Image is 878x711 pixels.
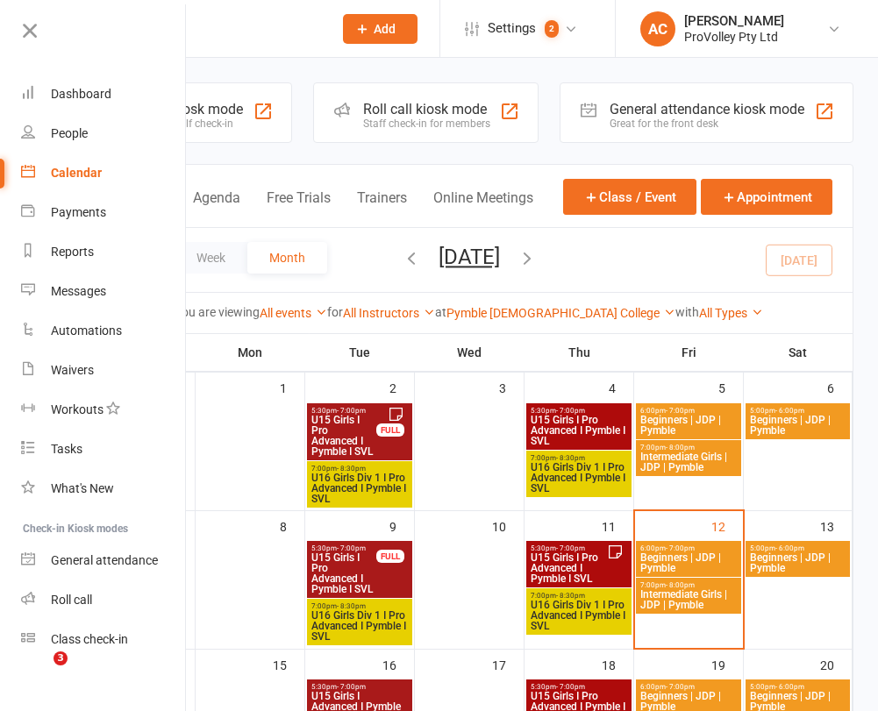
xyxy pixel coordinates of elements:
span: 5:00pm [749,407,846,415]
span: - 7:00pm [556,407,585,415]
div: Waivers [51,363,94,377]
span: - 7:00pm [666,407,695,415]
span: 7:00pm [311,602,409,610]
span: Beginners | JDP | Pymble [749,552,846,573]
div: 1 [280,373,304,402]
div: 11 [602,511,633,540]
span: - 7:00pm [337,544,366,552]
div: Messages [51,284,106,298]
div: 13 [820,511,852,540]
span: U16 Girls Div 1 I Pro Advanced I Pymble I SVL [311,610,409,642]
div: 12 [711,511,743,540]
a: Automations [21,311,187,351]
button: Appointment [701,179,832,215]
div: General attendance kiosk mode [610,101,804,117]
a: Dashboard [21,75,187,114]
div: People [51,126,88,140]
th: Thu [525,334,634,371]
span: - 8:00pm [666,444,695,451]
div: Dashboard [51,87,111,101]
span: 7:00pm [639,581,738,589]
span: 7:00pm [311,465,409,473]
span: Intermediate Girls | JDP | Pymble [639,589,738,610]
div: Staff check-in for members [363,117,490,130]
span: Beginners | JDP | Pymble [639,415,738,436]
a: People [21,114,187,153]
th: Mon [196,334,305,371]
strong: at [435,305,446,319]
strong: You are viewing [175,305,260,319]
div: Tasks [51,442,82,456]
div: Automations [51,324,122,338]
strong: for [327,305,343,319]
div: Roll call [51,593,92,607]
span: Beginners | JDP | Pymble [749,415,846,436]
a: Waivers [21,351,187,390]
a: Tasks [21,430,187,469]
span: 6:00pm [639,407,738,415]
a: All Instructors [343,306,435,320]
div: Calendar [51,166,102,180]
div: 15 [273,650,304,679]
span: - 7:00pm [556,544,585,552]
a: Payments [21,193,187,232]
a: Messages [21,272,187,311]
span: U16 Girls Div 1 I Pro Advanced I Pymble I SVL [530,462,628,494]
div: Reports [51,245,94,259]
span: 3 [54,651,68,665]
span: 5:30pm [530,683,628,691]
a: Pymble [DEMOGRAPHIC_DATA] College [446,306,675,320]
span: - 6:00pm [775,407,804,415]
div: ProVolley Pty Ltd [684,29,784,45]
div: 19 [711,650,743,679]
button: Trainers [357,189,407,227]
span: 6:00pm [639,544,738,552]
span: U15 Girls I Pro Advanced I Pymble I SVL [530,415,628,446]
span: - 7:00pm [666,544,695,552]
span: 5:30pm [311,683,409,691]
button: Month [247,242,327,274]
span: Intermediate Girls | JDP | Pymble [639,451,738,473]
button: [DATE] [439,245,500,269]
div: Workouts [51,402,104,416]
span: - 8:30pm [556,592,585,600]
a: Roll call [21,580,187,620]
strong: with [675,305,699,319]
div: 4 [609,373,633,402]
div: 5 [718,373,743,402]
span: 5:30pm [311,544,377,552]
span: - 6:00pm [775,683,804,691]
button: Agenda [193,189,240,227]
input: Search... [104,17,320,41]
div: Class check-in [51,632,128,646]
button: Add [343,14,418,44]
span: U15 Girls I Pro Advanced I Pymble I SVL [311,552,377,594]
th: Tue [305,334,415,371]
span: - 7:00pm [337,683,366,691]
span: U15 Girls I Pro Advanced I Pymble I SVL [311,415,377,457]
button: Week [175,242,247,274]
span: Settings [488,9,536,48]
div: 17 [492,650,524,679]
span: U16 Girls Div 1 I Pro Advanced I Pymble I SVL [311,473,409,504]
span: 5:30pm [530,407,628,415]
a: General attendance kiosk mode [21,541,187,580]
div: Roll call kiosk mode [363,101,490,117]
iframe: Intercom live chat [18,651,60,693]
span: 2 [545,20,559,38]
th: Wed [415,334,525,371]
span: Add [374,22,396,36]
div: 9 [389,511,414,540]
div: 6 [827,373,852,402]
span: Beginners | JDP | Pymble [639,552,738,573]
th: Fri [634,334,744,371]
div: Payments [51,205,106,219]
span: - 7:00pm [337,407,366,415]
span: 7:00pm [639,444,738,451]
span: 7:00pm [530,454,628,462]
div: 2 [389,373,414,402]
span: 6:00pm [639,683,738,691]
a: What's New [21,469,187,508]
span: 7:00pm [530,592,628,600]
div: What's New [51,481,114,495]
